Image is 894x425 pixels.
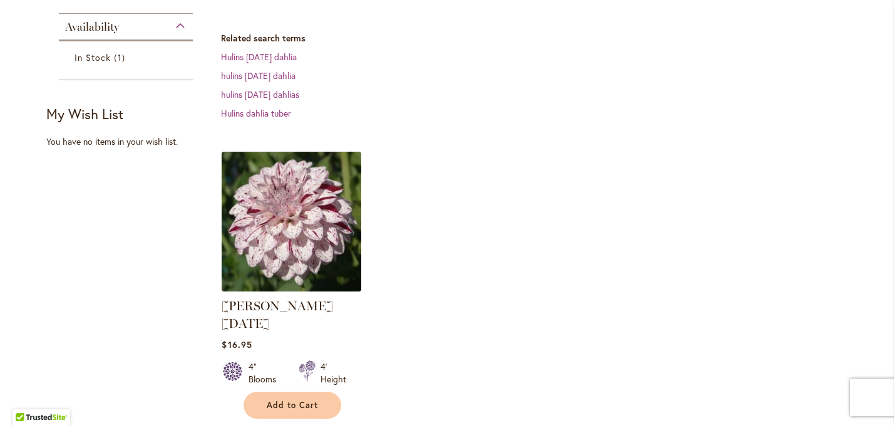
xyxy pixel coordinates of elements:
[267,400,318,411] span: Add to Cart
[218,148,365,295] img: HULIN'S CARNIVAL
[221,32,848,45] dt: Related search terms
[46,135,213,148] div: You have no items in your wish list.
[249,360,284,386] div: 4" Blooms
[114,51,128,64] span: 1
[222,338,252,350] span: $16.95
[222,282,361,294] a: HULIN'S CARNIVAL
[222,298,333,331] a: [PERSON_NAME] [DATE]
[221,88,299,100] a: hulins [DATE] dahlias
[221,70,295,81] a: hulins [DATE] dahlia
[221,51,297,63] a: Hulins [DATE] dahlia
[74,51,111,63] span: In Stock
[321,360,346,386] div: 4' Height
[46,105,123,123] strong: My Wish List
[65,20,119,34] span: Availability
[9,380,44,416] iframe: Launch Accessibility Center
[244,392,341,419] button: Add to Cart
[74,51,180,64] a: In Stock 1
[221,107,291,119] a: Hulins dahlia tuber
